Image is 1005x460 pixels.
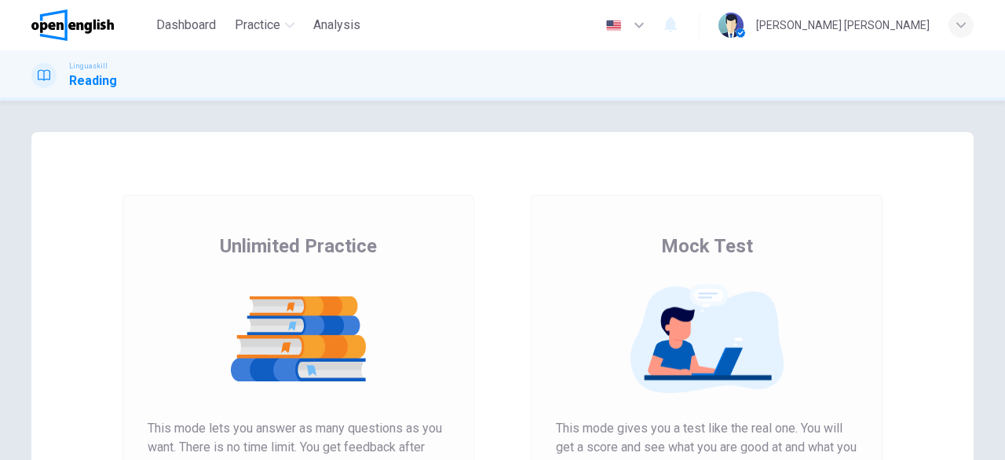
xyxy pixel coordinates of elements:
span: Unlimited Practice [220,234,377,259]
span: Mock Test [661,234,753,259]
span: Linguaskill [69,61,108,72]
button: Analysis [307,11,367,39]
h1: Reading [69,72,117,90]
span: Analysis [313,16,360,35]
img: en [604,20,623,31]
button: Dashboard [150,11,222,39]
span: Practice [235,16,280,35]
button: Practice [228,11,301,39]
img: OpenEnglish logo [31,9,114,41]
span: Dashboard [156,16,216,35]
a: OpenEnglish logo [31,9,150,41]
img: Profile picture [718,13,744,38]
div: [PERSON_NAME] [PERSON_NAME] [756,16,930,35]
